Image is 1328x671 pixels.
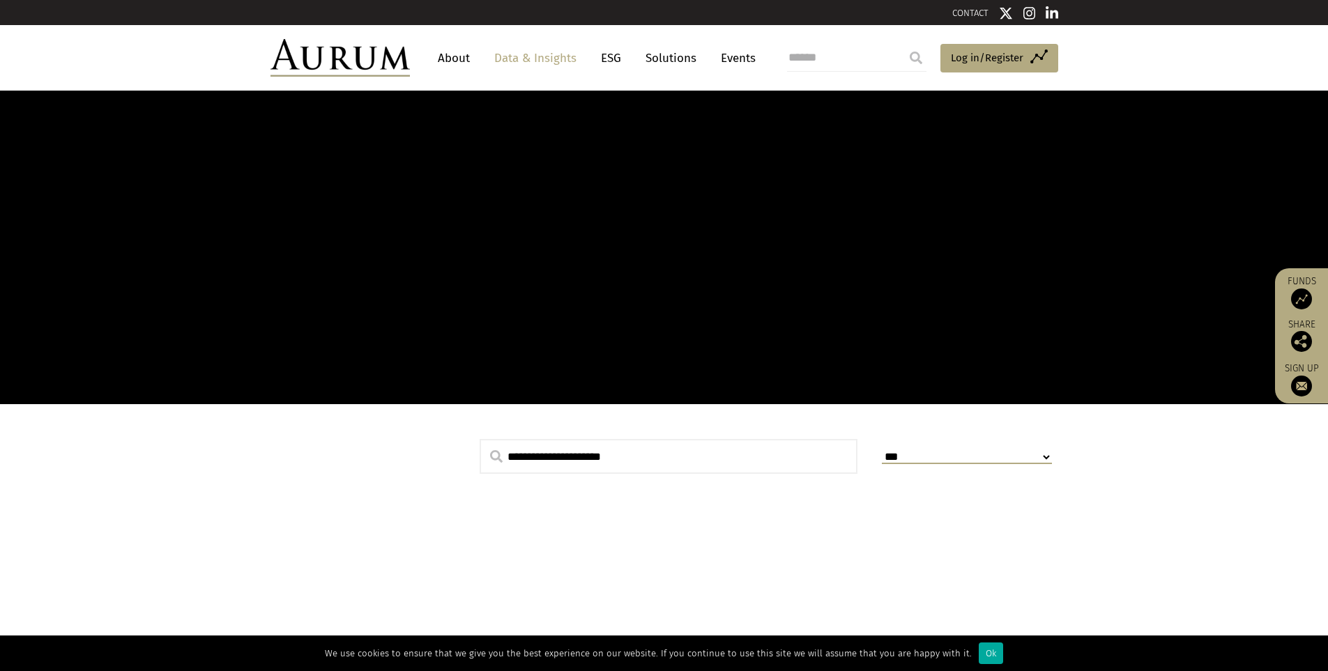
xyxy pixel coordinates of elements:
[1291,288,1312,309] img: Access Funds
[490,450,503,463] img: search.svg
[952,8,989,18] a: CONTACT
[940,44,1058,73] a: Log in/Register
[270,39,410,77] img: Aurum
[902,44,930,72] input: Submit
[1291,376,1312,396] img: Sign up to our newsletter
[594,45,628,71] a: ESG
[1282,362,1321,396] a: Sign up
[1046,6,1058,20] img: Linkedin icon
[1291,331,1312,352] img: Share this post
[1023,6,1036,20] img: Instagram icon
[1282,275,1321,309] a: Funds
[714,45,756,71] a: Events
[487,45,583,71] a: Data & Insights
[979,642,1003,664] div: Ok
[951,49,1023,66] span: Log in/Register
[1282,320,1321,352] div: Share
[999,6,1013,20] img: Twitter icon
[639,45,703,71] a: Solutions
[431,45,477,71] a: About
